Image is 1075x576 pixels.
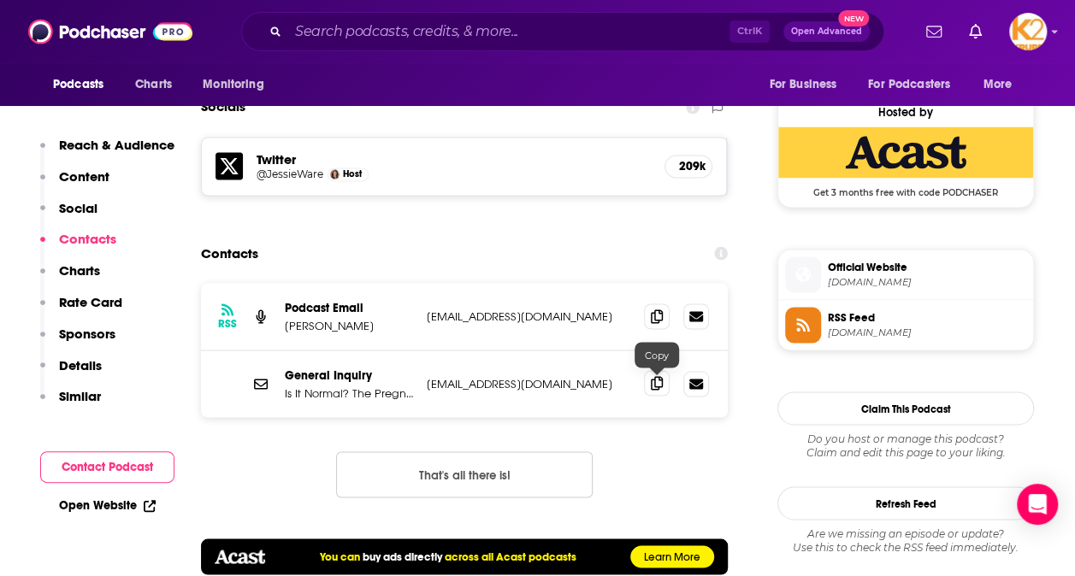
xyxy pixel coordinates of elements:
[215,550,265,563] img: acastlogo
[777,432,1034,459] div: Claim and edit this page to your liking.
[778,178,1033,198] span: Get 3 months free with code PODCHASER
[59,357,102,373] p: Details
[635,342,679,367] div: Copy
[59,498,156,513] a: Open Website
[218,316,237,330] h3: RSS
[343,168,362,179] span: Host
[285,367,413,382] p: General Inquiry
[630,545,714,567] a: Learn More
[288,18,729,45] input: Search podcasts, credits, & more...
[427,309,630,323] p: [EMAIL_ADDRESS][DOMAIN_NAME]
[785,256,1026,292] a: Official Website[DOMAIN_NAME]
[1017,484,1058,525] div: Open Intercom Messenger
[59,326,115,342] p: Sponsors
[41,68,126,101] button: open menu
[777,391,1034,425] button: Claim This Podcast
[59,200,97,216] p: Social
[828,309,1026,325] span: RSS Feed
[857,68,975,101] button: open menu
[28,15,192,48] img: Podchaser - Follow, Share and Rate Podcasts
[40,168,109,200] button: Content
[40,451,174,483] button: Contact Podcast
[59,294,122,310] p: Rate Card
[257,168,323,180] a: @JessieWare
[59,231,116,247] p: Contacts
[427,376,630,391] p: [EMAIL_ADDRESS][DOMAIN_NAME]
[777,526,1034,554] div: Are we missing an episode or update? Use this to check the RSS feed immediately.
[1009,13,1047,50] img: User Profile
[972,68,1034,101] button: open menu
[40,262,100,294] button: Charts
[40,326,115,357] button: Sponsors
[40,137,174,168] button: Reach & Audience
[778,126,1033,178] img: Acast Deal: Get 3 months free with code PODCHASER
[838,10,869,26] span: New
[1009,13,1047,50] button: Show profile menu
[124,68,182,101] a: Charts
[59,388,101,404] p: Similar
[330,169,340,179] img: Jessie Ware
[201,91,245,123] h2: Socials
[241,12,884,51] div: Search podcasts, credits, & more...
[285,385,413,400] p: Is It Normal? The Pregnancy Podcast With [PERSON_NAME]
[828,259,1026,274] span: Official Website
[757,68,858,101] button: open menu
[679,159,698,173] h5: 209k
[828,326,1026,338] span: feeds.acast.com
[363,550,442,563] a: buy ads directly
[783,21,870,42] button: Open AdvancedNew
[285,300,413,314] p: Podcast Email
[201,237,258,269] h2: Contacts
[791,27,862,36] span: Open Advanced
[285,318,413,332] p: [PERSON_NAME]
[40,294,122,326] button: Rate Card
[40,231,116,262] button: Contacts
[59,262,100,279] p: Charts
[203,73,263,97] span: Monitoring
[919,17,948,46] a: Show notifications dropdown
[729,21,770,43] span: Ctrl K
[135,73,172,97] span: Charts
[1009,13,1047,50] span: Logged in as K2Krupp
[191,68,286,101] button: open menu
[53,73,103,97] span: Podcasts
[40,357,102,389] button: Details
[778,126,1033,197] a: Acast Deal: Get 3 months free with code PODCHASER
[778,105,1033,120] div: Hosted by
[777,486,1034,520] button: Refresh Feed
[40,388,101,420] button: Similar
[257,151,651,168] h5: Twitter
[983,73,1013,97] span: More
[59,168,109,185] p: Content
[777,432,1034,445] span: Do you host or manage this podcast?
[828,275,1026,288] span: play.acast.com
[336,451,593,497] button: Nothing here.
[962,17,989,46] a: Show notifications dropdown
[868,73,950,97] span: For Podcasters
[320,550,576,563] h5: You can across all Acast podcasts
[785,307,1026,343] a: RSS Feed[DOMAIN_NAME]
[769,73,836,97] span: For Business
[59,137,174,153] p: Reach & Audience
[40,200,97,232] button: Social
